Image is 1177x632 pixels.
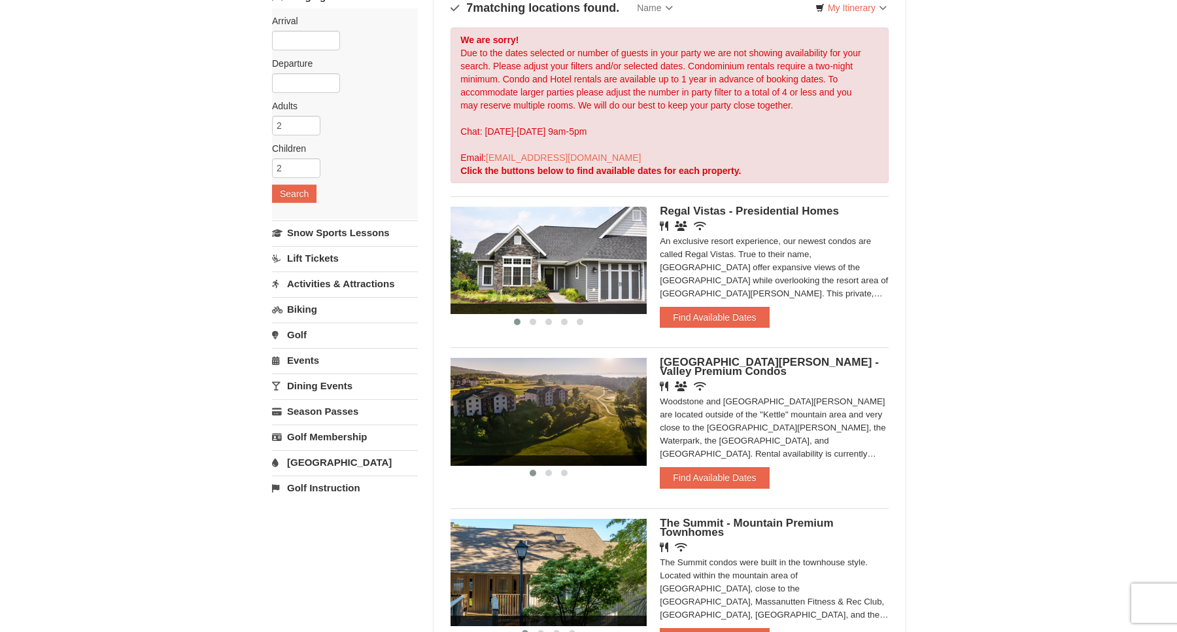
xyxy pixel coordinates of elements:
[460,166,741,176] strong: Click the buttons below to find available dates for each property.
[660,517,833,538] span: The Summit - Mountain Premium Townhomes
[660,467,769,488] button: Find Available Dates
[694,221,706,231] i: Wireless Internet (free)
[451,27,889,183] div: Due to the dates selected or number of guests in your party we are not showing availability for y...
[660,356,879,377] span: [GEOGRAPHIC_DATA][PERSON_NAME] - Valley Premium Condos
[272,425,418,449] a: Golf Membership
[451,1,619,14] h4: matching locations found.
[486,152,641,163] a: [EMAIL_ADDRESS][DOMAIN_NAME]
[272,246,418,270] a: Lift Tickets
[660,556,889,622] div: The Summit condos were built in the townhouse style. Located within the mountain area of [GEOGRAP...
[660,381,668,391] i: Restaurant
[694,381,706,391] i: Wireless Internet (free)
[272,14,408,27] label: Arrival
[272,272,418,296] a: Activities & Attractions
[272,399,418,423] a: Season Passes
[272,184,316,203] button: Search
[272,57,408,70] label: Departure
[272,374,418,398] a: Dining Events
[466,1,473,14] span: 7
[272,476,418,500] a: Golf Instruction
[660,542,668,552] i: Restaurant
[660,307,769,328] button: Find Available Dates
[460,35,519,45] strong: We are sorry!
[272,220,418,245] a: Snow Sports Lessons
[272,99,408,113] label: Adults
[675,221,687,231] i: Banquet Facilities
[660,235,889,300] div: An exclusive resort experience, our newest condos are called Regal Vistas. True to their name, [G...
[272,450,418,474] a: [GEOGRAPHIC_DATA]
[675,542,687,552] i: Wireless Internet (free)
[272,297,418,321] a: Biking
[272,142,408,155] label: Children
[272,348,418,372] a: Events
[660,205,839,217] span: Regal Vistas - Presidential Homes
[660,221,668,231] i: Restaurant
[675,381,687,391] i: Banquet Facilities
[660,395,889,461] div: Woodstone and [GEOGRAPHIC_DATA][PERSON_NAME] are located outside of the "Kettle" mountain area an...
[272,323,418,347] a: Golf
